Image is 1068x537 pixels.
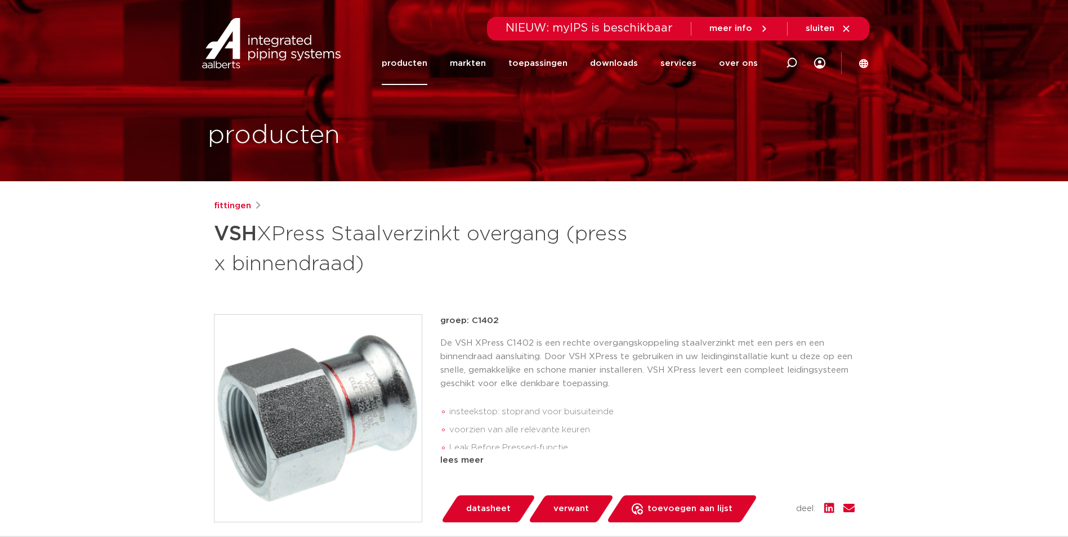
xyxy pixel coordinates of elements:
a: meer info [709,24,769,34]
a: sluiten [806,24,851,34]
a: over ons [719,42,758,85]
nav: Menu [382,42,758,85]
a: producten [382,42,427,85]
li: insteekstop: stoprand voor buisuiteinde [449,403,855,421]
span: datasheet [466,500,511,518]
a: datasheet [440,495,536,522]
a: verwant [528,495,614,522]
li: voorzien van alle relevante keuren [449,421,855,439]
a: markten [450,42,486,85]
p: groep: C1402 [440,314,855,328]
span: deel: [796,502,815,516]
li: Leak Before Pressed-functie [449,439,855,457]
img: Product Image for VSH XPress Staalverzinkt overgang (press x binnendraad) [215,315,422,522]
a: services [660,42,696,85]
h1: XPress Staalverzinkt overgang (press x binnendraad) [214,217,637,278]
span: meer info [709,24,752,33]
p: De VSH XPress C1402 is een rechte overgangskoppeling staalverzinkt met een pers en een binnendraa... [440,337,855,391]
span: NIEUW: myIPS is beschikbaar [506,23,673,34]
strong: VSH [214,224,257,244]
h1: producten [208,118,340,154]
span: verwant [553,500,589,518]
span: toevoegen aan lijst [647,500,732,518]
div: lees meer [440,454,855,467]
span: sluiten [806,24,834,33]
a: fittingen [214,199,251,213]
a: downloads [590,42,638,85]
a: toepassingen [508,42,567,85]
